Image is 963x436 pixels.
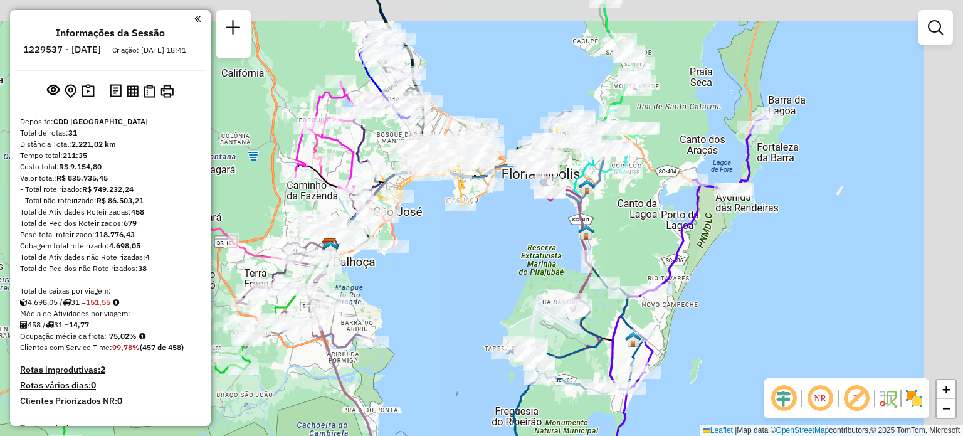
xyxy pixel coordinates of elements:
strong: 151,55 [86,297,110,307]
strong: 4 [145,252,150,262]
i: Meta Caixas/viagem: 172,72 Diferença: -21,17 [113,299,119,306]
a: Exibir filtros [923,15,948,40]
button: Imprimir Rotas [158,82,176,100]
div: Depósito: [20,116,201,127]
img: FAD - Pirajubae [578,224,594,240]
a: Nova sessão e pesquisa [221,15,246,43]
div: Total de rotas: [20,127,201,139]
div: Criação: [DATE] 18:41 [107,45,191,56]
img: Exibir/Ocultar setores [904,388,924,408]
i: Total de rotas [63,299,71,306]
strong: 14,77 [69,320,89,329]
a: Zoom out [937,399,955,418]
button: Exibir sessão original [45,81,62,101]
span: Ocultar deslocamento [769,383,799,413]
h4: Rotas vários dias: [20,380,201,391]
span: Ocultar NR [805,383,835,413]
strong: 0 [117,395,122,407]
div: Atividade não roteirizada - ELITE CHOPP E CARGAS [396,140,428,152]
button: Visualizar relatório de Roteirização [124,82,141,99]
div: Peso total roteirizado: [20,229,201,240]
strong: (457 de 458) [140,343,184,352]
span: + [942,381,950,397]
h4: Rotas improdutivas: [20,364,201,375]
span: Clientes com Service Time: [20,343,112,352]
strong: 99,78% [112,343,140,352]
div: Distância Total: [20,139,201,150]
img: CDD Florianópolis [322,238,338,254]
i: Total de rotas [46,321,54,329]
strong: CDD [GEOGRAPHIC_DATA] [53,117,148,126]
strong: R$ 86.503,21 [97,196,144,205]
strong: R$ 9.154,80 [59,162,102,171]
h4: Transportadoras [20,423,201,433]
span: − [942,400,950,416]
strong: 31 [68,128,77,137]
strong: R$ 749.232,24 [82,184,134,194]
a: Zoom in [937,380,955,399]
em: Média calculada utilizando a maior ocupação (%Peso ou %Cubagem) de cada rota da sessão. Rotas cro... [139,332,145,340]
strong: 118.776,43 [95,230,135,239]
button: Centralizar mapa no depósito ou ponto de apoio [62,82,79,101]
a: Clique aqui para minimizar o painel [194,11,201,26]
div: Total de Atividades Roteirizadas: [20,206,201,218]
div: Média de Atividades por viagem: [20,308,201,319]
strong: 679 [124,218,137,228]
h4: Clientes Priorizados NR: [20,396,201,407]
div: Tempo total: [20,150,201,161]
div: Atividade não roteirizada - ELITE CHOPP E CARGAS [397,141,428,153]
strong: 211:35 [63,151,87,160]
div: Map data © contributors,© 2025 TomTom, Microsoft [700,425,963,436]
strong: 458 [131,207,144,216]
div: Cubagem total roteirizado: [20,240,201,252]
img: 2368 - Warecloud Autódromo [625,331,641,348]
button: Logs desbloquear sessão [107,82,124,101]
strong: 38 [138,263,147,273]
strong: R$ 835.735,45 [56,173,108,183]
h4: Informações da Sessão [56,27,165,39]
div: 458 / 31 = [20,319,201,331]
strong: 2 [100,364,105,375]
button: Painel de Sugestão [79,82,97,101]
a: Leaflet [703,426,733,435]
strong: 0 [91,380,96,391]
strong: 4.698,05 [109,241,140,250]
div: 4.698,05 / 31 = [20,297,201,308]
div: Total de caixas por viagem: [20,285,201,297]
strong: 75,02% [109,331,137,341]
div: Atividade não roteirizada - ELITE CHOPP E CARGAS [398,141,429,153]
img: 712 UDC Full Palhoça [322,240,339,257]
a: OpenStreetMap [776,426,829,435]
h6: 1229537 - [DATE] [23,44,101,55]
button: Visualizar Romaneio [141,82,158,100]
div: - Total não roteirizado: [20,195,201,206]
strong: 2.221,02 km [71,139,116,149]
div: Atividade não roteirizada - ELITE CHOPP E CARGAS [397,140,428,152]
span: Exibir rótulo [841,383,871,413]
div: Total de Pedidos Roteirizados: [20,218,201,229]
div: Valor total: [20,173,201,184]
div: - Total roteirizado: [20,184,201,195]
i: Cubagem total roteirizado [20,299,28,306]
img: Ilha Centro [579,179,595,195]
div: Total de Pedidos não Roteirizados: [20,263,201,274]
span: Ocupação média da frota: [20,331,107,341]
i: Total de Atividades [20,321,28,329]
div: Custo total: [20,161,201,173]
span: | [735,426,737,435]
div: Total de Atividades não Roteirizadas: [20,252,201,263]
img: Fluxo de ruas [878,388,898,408]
